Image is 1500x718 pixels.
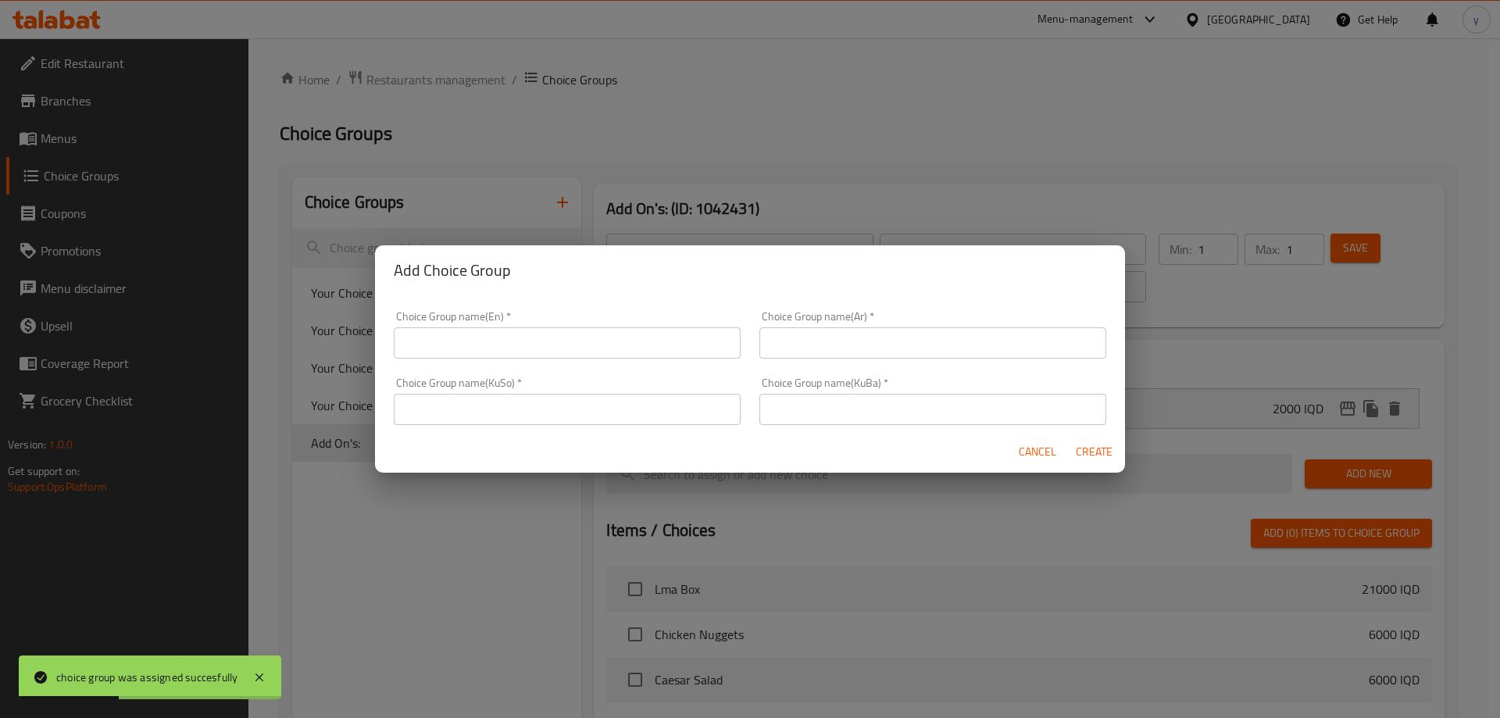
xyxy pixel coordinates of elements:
span: Create [1075,442,1112,462]
span: Cancel [1019,442,1056,462]
input: Please enter Choice Group name(KuSo) [394,394,741,425]
button: Create [1069,438,1119,466]
button: Cancel [1012,438,1062,466]
input: Please enter Choice Group name(en) [394,327,741,359]
input: Please enter Choice Group name(ar) [759,327,1106,359]
div: choice group was assigned succesfully [56,669,237,686]
h2: Add Choice Group [394,258,1106,283]
input: Please enter Choice Group name(KuBa) [759,394,1106,425]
